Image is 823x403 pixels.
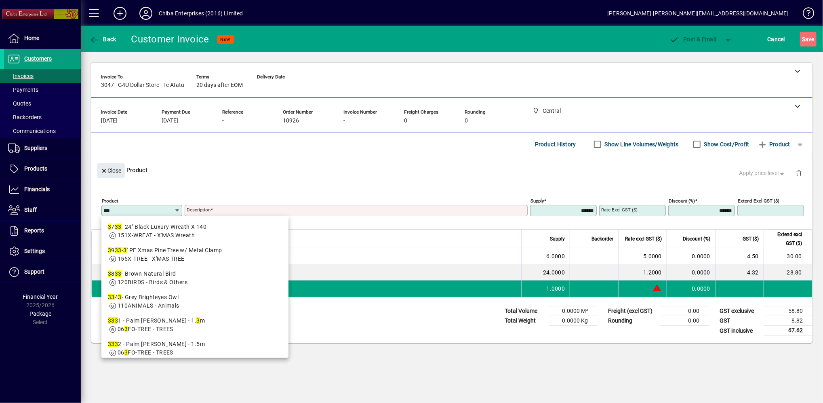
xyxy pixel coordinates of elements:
mat-label: Supply [530,198,544,204]
span: 6.0000 [547,252,565,260]
button: Delete [789,163,808,183]
em: 3 [124,326,128,332]
td: 28.80 [764,264,812,281]
app-page-header-button: Close [95,167,127,174]
a: Communications [4,124,81,138]
a: Suppliers [4,138,81,158]
em: 3 [118,270,121,277]
div: 1 - Palm [PERSON_NAME] - 1. m [108,316,282,325]
app-page-header-button: Delete [789,169,808,177]
div: 4 - Grey Brighteyes Owl [108,293,282,302]
span: 120BIRDS - Birds & Others [118,279,187,285]
mat-option: 3933 - 3' PE Xmas Pine Tree w/ Metal Clamp [101,243,288,266]
span: 1.0000 [547,285,565,293]
em: 3 [108,247,111,253]
mat-label: Extend excl GST ($) [738,198,779,204]
td: 0.0000 [667,281,715,297]
div: [PERSON_NAME] [PERSON_NAME][EMAIL_ADDRESS][DOMAIN_NAME] [607,7,789,20]
em: 3 [118,247,121,253]
span: Apply price level [739,169,786,177]
span: Communications [8,128,56,134]
mat-error: Required [187,216,521,225]
td: Freight (excl GST) [604,306,661,316]
button: Save [800,32,817,46]
button: Post & Email [665,32,720,46]
a: Payments [4,83,81,97]
span: Staff [24,207,37,213]
span: 3047 - G4U Dollar Store - Te Atatu [101,82,184,89]
td: 0.00 [661,316,709,326]
div: 1.2000 [623,268,662,276]
span: 10926 [283,118,299,124]
mat-label: Rate excl GST ($) [601,207,638,213]
span: [DATE] [101,118,118,124]
mat-option: 3833 - Brown Natural Bird [101,266,288,290]
button: Product History [532,137,579,152]
span: Cancel [768,33,785,46]
span: 0 [404,118,407,124]
em: 3 [115,224,118,230]
span: 151X-WREAT - X'MAS Wreath [118,232,195,238]
a: Backorders [4,110,81,124]
a: Financials [4,179,81,200]
mat-option: 3332 - Palm Bush - 1.5m [101,337,288,360]
span: Quotes [8,100,31,107]
em: 3 [115,247,118,253]
div: Product [91,155,812,185]
span: 0 [465,118,468,124]
span: Home [24,35,39,41]
span: P [684,36,687,42]
em: 3 [115,341,118,347]
td: Total Volume [501,306,549,316]
button: Back [87,32,118,46]
td: GST [716,316,764,326]
td: GST exclusive [716,306,764,316]
button: Close [97,163,125,178]
em: 3 [115,270,118,277]
td: 4.50 [715,248,764,264]
span: Financial Year [23,293,58,300]
div: 9 - ' PE Xmas Pine Tree w/ Metal Clamp [108,246,282,255]
label: Show Line Volumes/Weights [603,140,679,148]
div: 8 - Brown Natural Bird [108,270,282,278]
span: - [222,118,224,124]
span: Rate excl GST ($) [625,234,662,243]
div: Chiba Enterprises (2016) Limited [159,7,243,20]
td: 58.80 [764,306,812,316]
em: 3 [112,317,115,324]
span: Product History [535,138,576,151]
em: 3 [108,341,111,347]
em: 3 [108,224,111,230]
span: NEW [221,37,231,42]
span: Financials [24,186,50,192]
mat-label: Product [102,198,118,204]
td: 8.82 [764,316,812,326]
em: 3 [112,341,115,347]
em: 3 [108,294,111,300]
button: Cancel [766,32,787,46]
a: Support [4,262,81,282]
a: Products [4,159,81,179]
mat-option: 3733 - 24" Black Luxury Wreath X 140 [101,219,288,243]
a: Invoices [4,69,81,83]
span: 110ANIMALS - Animals [118,302,179,309]
em: 3 [123,247,126,253]
button: Apply price level [736,166,789,181]
span: 20 days after EOM [196,82,243,89]
a: Staff [4,200,81,220]
em: 3 [118,294,121,300]
span: ost & Email [669,36,716,42]
span: Back [89,36,116,42]
span: ave [802,33,815,46]
span: Supply [550,234,565,243]
span: Suppliers [24,145,47,151]
span: Payments [8,87,38,93]
a: Settings [4,241,81,262]
a: Reports [4,221,81,241]
em: 3 [112,294,115,300]
em: 3 [196,317,200,324]
td: 0.0000 [667,264,715,281]
span: Products [24,165,47,172]
span: [DATE] [162,118,178,124]
span: 155X-TREE - X'MAS TREE [118,255,185,262]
